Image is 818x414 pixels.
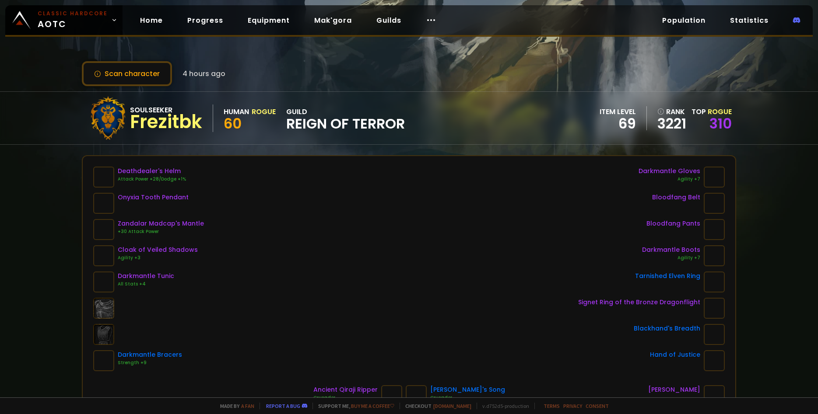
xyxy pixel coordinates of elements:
[118,245,198,254] div: Cloak of Veiled Shadows
[224,114,242,133] span: 60
[704,245,725,266] img: item-22003
[133,11,170,29] a: Home
[650,350,700,359] div: Hand of Justice
[639,167,700,176] div: Darkmantle Gloves
[93,193,114,214] img: item-18404
[708,107,732,117] span: Rogue
[93,271,114,292] img: item-22009
[307,11,359,29] a: Mak'gora
[652,193,700,202] div: Bloodfang Belt
[692,106,732,117] div: Top
[433,403,471,409] a: [DOMAIN_NAME]
[634,324,700,333] div: Blackhand's Breadth
[704,193,725,214] img: item-16910
[180,11,230,29] a: Progress
[704,298,725,319] img: item-21204
[241,11,297,29] a: Equipment
[430,394,505,401] div: Crusader
[639,176,700,183] div: Agility +7
[642,245,700,254] div: Darkmantle Boots
[118,359,182,366] div: Strength +9
[118,254,198,261] div: Agility +3
[252,106,276,117] div: Rogue
[600,106,636,117] div: item level
[648,385,700,394] div: [PERSON_NAME]
[544,403,560,409] a: Terms
[646,219,700,228] div: Bloodfang Pants
[563,403,582,409] a: Privacy
[657,117,686,130] a: 3221
[118,281,174,288] div: All Stats +4
[586,403,609,409] a: Consent
[224,106,249,117] div: Human
[93,245,114,266] img: item-21406
[635,271,700,281] div: Tarnished Elven Ring
[93,350,114,371] img: item-22004
[286,117,405,130] span: Reign of Terror
[406,385,427,406] img: item-15806
[183,68,225,79] span: 4 hours ago
[118,350,182,359] div: Darkmantle Bracers
[430,385,505,394] div: [PERSON_NAME]'s Song
[93,167,114,188] img: item-21360
[38,10,108,17] small: Classic Hardcore
[130,115,202,129] div: Frezitbk
[266,403,300,409] a: Report a bug
[241,403,254,409] a: a fan
[723,11,776,29] a: Statistics
[704,167,725,188] img: item-22006
[400,403,471,409] span: Checkout
[130,104,202,115] div: Soulseeker
[118,176,186,183] div: Attack Power +28/Dodge +1%
[118,219,204,228] div: Zandalar Madcap's Mantle
[709,114,732,133] a: 310
[313,385,378,394] div: Ancient Qiraji Ripper
[657,106,686,117] div: rank
[5,5,123,35] a: Classic HardcoreAOTC
[312,403,394,409] span: Support me,
[578,298,700,307] div: Signet Ring of the Bronze Dragonflight
[93,219,114,240] img: item-19835
[351,403,394,409] a: Buy me a coffee
[704,219,725,240] img: item-16909
[704,350,725,371] img: item-11815
[704,271,725,292] img: item-18500
[655,11,713,29] a: Population
[704,324,725,345] img: item-13965
[118,193,189,202] div: Onyxia Tooth Pendant
[38,10,108,31] span: AOTC
[118,228,204,235] div: +30 Attack Power
[381,385,402,406] img: item-21650
[600,117,636,130] div: 69
[477,403,529,409] span: v. d752d5 - production
[286,106,405,130] div: guild
[704,385,725,406] img: item-17069
[642,254,700,261] div: Agility +7
[118,271,174,281] div: Darkmantle Tunic
[313,394,378,401] div: Crusader
[82,61,172,86] button: Scan character
[118,167,186,176] div: Deathdealer's Helm
[369,11,408,29] a: Guilds
[215,403,254,409] span: Made by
